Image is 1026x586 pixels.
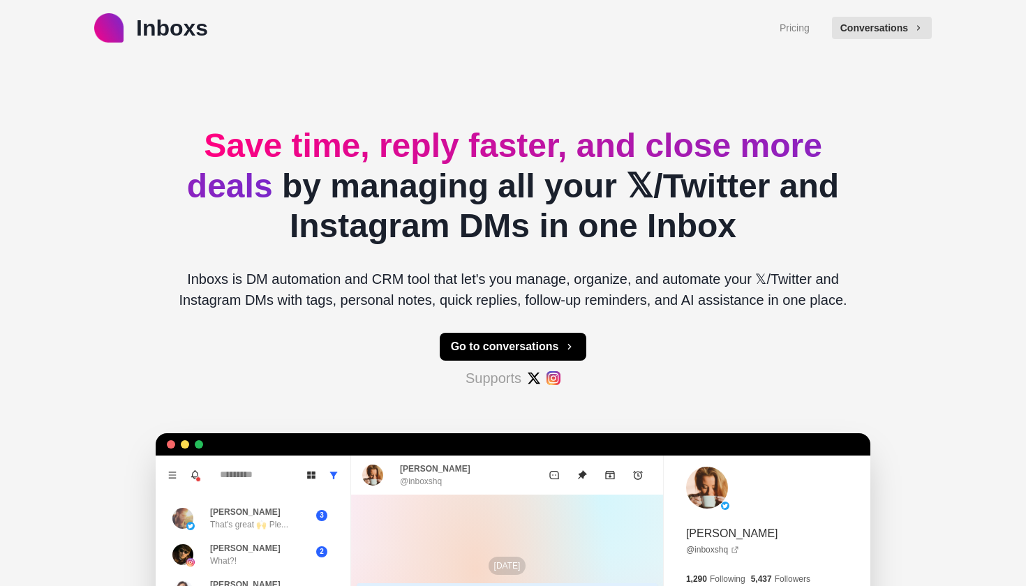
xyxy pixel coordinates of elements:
[300,464,322,486] button: Board View
[186,522,195,530] img: picture
[186,558,195,566] img: picture
[540,461,568,489] button: Mark as unread
[832,17,932,39] button: Conversations
[775,573,810,585] p: Followers
[624,461,652,489] button: Add reminder
[527,371,541,385] img: #
[489,557,526,575] p: [DATE]
[686,525,778,542] p: [PERSON_NAME]
[136,11,208,45] p: Inboxs
[316,546,327,557] span: 2
[167,269,859,310] p: Inboxs is DM automation and CRM tool that let's you manage, organize, and automate your 𝕏/Twitter...
[210,518,288,531] p: That's great 🙌 Ple...
[316,510,327,521] span: 3
[686,467,728,509] img: picture
[210,555,237,567] p: What?!
[210,542,281,555] p: [PERSON_NAME]
[547,371,560,385] img: #
[322,464,345,486] button: Show all conversations
[187,127,822,204] span: Save time, reply faster, and close more deals
[710,573,745,585] p: Following
[400,475,442,488] p: @inboxshq
[94,11,208,45] a: logoInboxs
[184,464,206,486] button: Notifications
[686,573,707,585] p: 1,290
[400,463,470,475] p: [PERSON_NAME]
[172,544,193,565] img: picture
[167,126,859,246] h2: by managing all your 𝕏/Twitter and Instagram DMs in one Inbox
[721,502,729,510] img: picture
[161,464,184,486] button: Menu
[686,543,739,556] a: @inboxshq
[751,573,772,585] p: 5,437
[568,461,596,489] button: Unpin
[172,508,193,529] img: picture
[440,333,587,361] button: Go to conversations
[596,461,624,489] button: Archive
[94,13,124,43] img: logo
[210,506,281,518] p: [PERSON_NAME]
[362,465,383,486] img: picture
[466,368,521,389] p: Supports
[780,21,810,36] a: Pricing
